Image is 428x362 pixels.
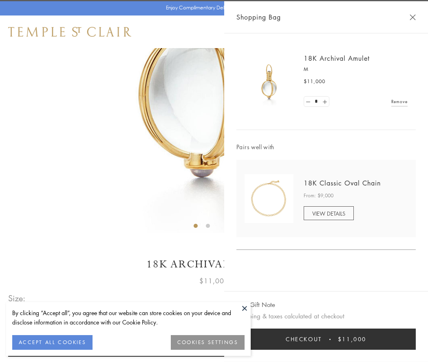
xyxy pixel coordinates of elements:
[304,192,333,200] span: From: $9,000
[338,335,366,344] span: $11,000
[320,97,329,107] a: Set quantity to 2
[304,179,381,188] a: 18K Classic Oval Chain
[245,174,293,223] img: N88865-OV18
[304,54,370,63] a: 18K Archival Amulet
[236,12,281,22] span: Shopping Bag
[286,335,322,344] span: Checkout
[236,329,416,350] button: Checkout $11,000
[304,77,325,86] span: $11,000
[304,206,354,220] a: VIEW DETAILS
[171,335,245,350] button: COOKIES SETTINGS
[12,308,245,327] div: By clicking “Accept all”, you agree that our website can store cookies on your device and disclos...
[236,142,416,152] span: Pairs well with
[391,97,408,106] a: Remove
[236,300,275,310] button: Add Gift Note
[410,14,416,20] button: Close Shopping Bag
[8,27,131,37] img: Temple St. Clair
[8,257,420,271] h1: 18K Archival Amulet
[12,335,93,350] button: ACCEPT ALL COOKIES
[236,311,416,321] p: Shipping & taxes calculated at checkout
[304,65,408,73] p: M
[8,291,26,305] span: Size:
[245,57,293,106] img: 18K Archival Amulet
[166,4,258,12] p: Enjoy Complimentary Delivery & Returns
[199,276,229,286] span: $11,000
[304,97,312,107] a: Set quantity to 0
[312,210,345,217] span: VIEW DETAILS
